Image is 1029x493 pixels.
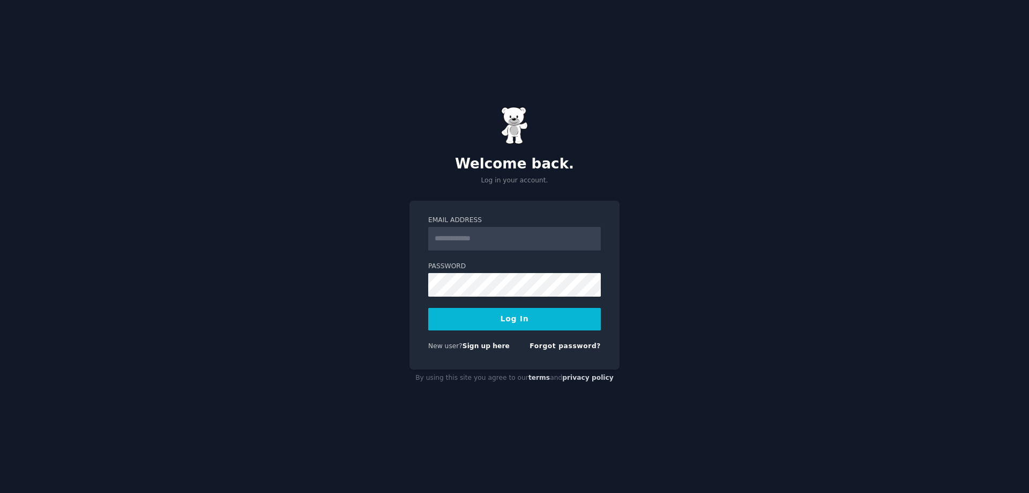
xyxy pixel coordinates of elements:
button: Log In [428,308,601,330]
a: terms [528,374,550,381]
a: privacy policy [562,374,614,381]
span: New user? [428,342,463,350]
label: Password [428,262,601,271]
a: Sign up here [463,342,510,350]
a: Forgot password? [530,342,601,350]
label: Email Address [428,216,601,225]
div: By using this site you agree to our and [409,370,620,387]
h2: Welcome back. [409,156,620,173]
p: Log in your account. [409,176,620,186]
img: Gummy Bear [501,107,528,144]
